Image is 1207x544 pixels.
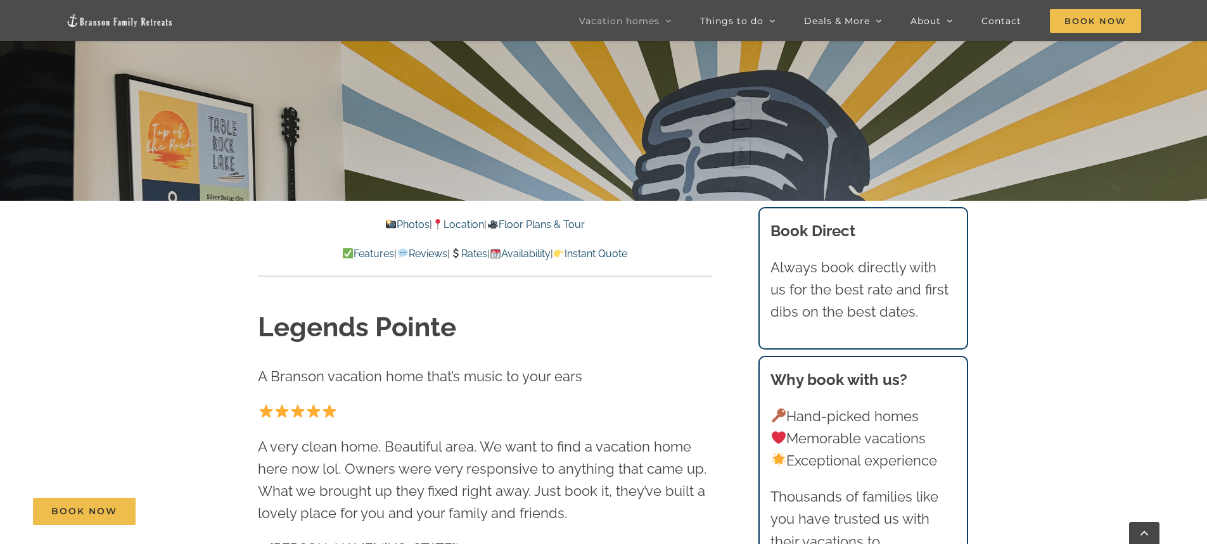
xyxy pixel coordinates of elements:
[307,404,321,418] img: ⭐️
[770,256,955,324] p: Always book directly with us for the best rate and first dibs on the best dates.
[33,498,136,525] a: Book Now
[770,405,955,472] p: Hand-picked homes Memorable vacations Exceptional experience
[258,436,712,525] p: A very clean home. Beautiful area. We want to find a vacation home here now lol. Owners were very...
[700,16,763,25] span: Things to do
[258,217,712,233] p: | |
[385,218,430,231] a: Photos
[772,453,786,467] img: 🌟
[772,431,786,445] img: ❤️
[51,506,117,517] span: Book Now
[259,404,273,418] img: ⭐️
[397,248,447,260] a: Reviews
[487,218,584,231] a: Floor Plans & Tour
[432,218,484,231] a: Location
[342,248,394,260] a: Features
[553,248,627,260] a: Instant Quote
[291,404,305,418] img: ⭐️
[981,16,1021,25] span: Contact
[488,219,498,229] img: 🎥
[323,404,336,418] img: ⭐️
[804,16,870,25] span: Deals & More
[258,309,712,346] h1: Legends Pointe
[1050,9,1141,33] span: Book Now
[490,248,501,258] img: 📆
[398,248,408,258] img: 💬
[258,246,712,262] p: | | | |
[770,222,855,240] b: Book Direct
[772,408,786,422] img: 🔑
[450,248,487,260] a: Rates
[386,219,396,229] img: 📸
[910,16,941,25] span: About
[490,248,551,260] a: Availability
[275,404,289,418] img: ⭐️
[66,13,174,28] img: Branson Family Retreats Logo
[433,219,443,229] img: 📍
[554,248,564,258] img: 👉
[450,248,461,258] img: 💲
[579,16,660,25] span: Vacation homes
[258,368,582,384] span: A Branson vacation home that’s music to your ears
[770,369,955,391] h3: Why book with us?
[343,248,353,258] img: ✅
